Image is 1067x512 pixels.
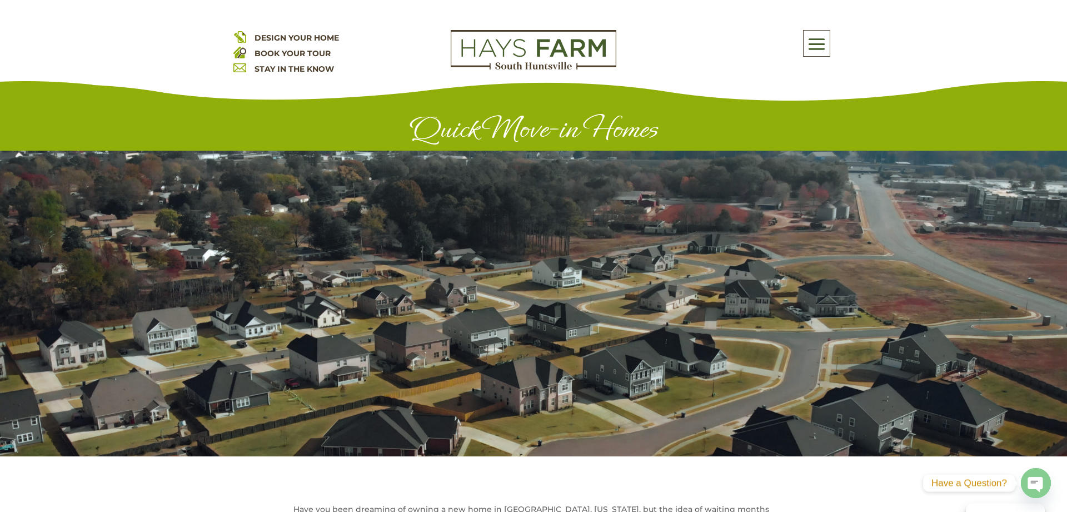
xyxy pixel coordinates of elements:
[255,64,334,74] a: STAY IN THE KNOW
[233,46,246,58] img: book your home tour
[451,30,616,70] img: Logo
[255,48,331,58] a: BOOK YOUR TOUR
[233,112,834,151] h1: Quick Move-in Homes
[451,62,616,72] a: hays farm homes huntsville development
